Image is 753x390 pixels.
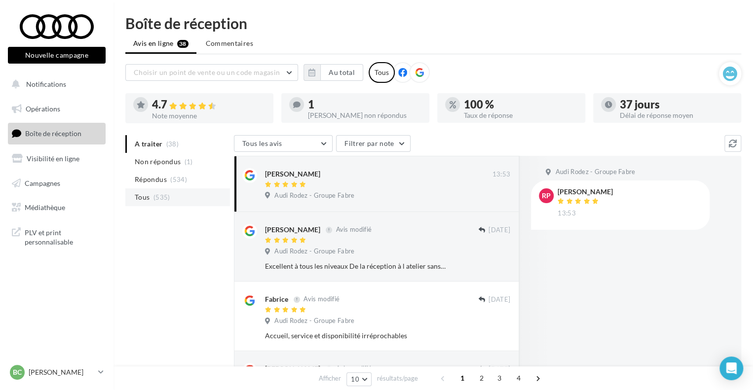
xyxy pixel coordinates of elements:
[274,247,354,256] span: Audi Rodez - Groupe Fabre
[135,157,181,167] span: Non répondus
[464,112,577,119] div: Taux de réponse
[308,112,421,119] div: [PERSON_NAME] non répondus
[6,148,108,169] a: Visibilité en ligne
[265,364,320,374] div: [PERSON_NAME]
[125,16,741,31] div: Boîte de réception
[265,169,320,179] div: [PERSON_NAME]
[511,370,527,386] span: 4
[265,294,288,304] div: Fabrice
[274,317,354,325] span: Audi Rodez - Groupe Fabre
[26,80,66,88] span: Notifications
[558,209,576,218] span: 13:53
[558,188,613,195] div: [PERSON_NAME]
[265,331,446,341] div: Accueil, service et disponibilité irréprochables
[474,370,489,386] span: 2
[153,193,170,201] span: (535)
[6,74,104,95] button: Notifications
[454,370,470,386] span: 1
[125,64,298,81] button: Choisir un point de vente ou un code magasin
[13,367,22,377] span: BC
[152,112,265,119] div: Note moyenne
[320,64,363,81] button: Au total
[336,226,372,234] span: Avis modifié
[25,203,65,212] span: Médiathèque
[134,68,280,76] span: Choisir un point de vente ou un code magasin
[303,64,363,81] button: Au total
[6,123,108,144] a: Boîte de réception
[555,168,635,177] span: Audi Rodez - Groupe Fabre
[6,222,108,251] a: PLV et print personnalisable
[135,175,167,184] span: Répondus
[185,158,193,166] span: (1)
[6,173,108,194] a: Campagnes
[242,139,282,147] span: Tous les avis
[6,197,108,218] a: Médiathèque
[351,375,359,383] span: 10
[206,39,253,47] span: Commentaires
[492,170,510,179] span: 13:53
[170,176,187,183] span: (534)
[319,374,341,383] span: Afficher
[25,226,102,247] span: PLV et print personnalisable
[29,367,94,377] p: [PERSON_NAME]
[8,363,106,382] a: BC [PERSON_NAME]
[25,178,60,187] span: Campagnes
[464,99,577,110] div: 100 %
[265,225,320,235] div: [PERSON_NAME]
[620,112,733,119] div: Délai de réponse moyen
[489,226,510,235] span: [DATE]
[377,374,418,383] span: résultats/page
[274,191,354,200] span: Audi Rodez - Groupe Fabre
[6,99,108,119] a: Opérations
[336,135,411,152] button: Filtrer par note
[265,261,446,271] div: Excellent à tous les niveaux De la réception à l atelier sans oublier le secrétariat c est parfait
[491,370,507,386] span: 3
[152,99,265,110] div: 4.7
[303,295,339,303] span: Avis modifié
[27,154,79,163] span: Visibilité en ligne
[336,365,372,373] span: Avis modifié
[489,295,510,304] span: [DATE]
[620,99,733,110] div: 37 jours
[489,365,510,374] span: [DATE]
[26,105,60,113] span: Opérations
[346,372,372,386] button: 10
[25,129,81,138] span: Boîte de réception
[8,47,106,64] button: Nouvelle campagne
[234,135,333,152] button: Tous les avis
[719,356,743,380] div: Open Intercom Messenger
[135,192,150,202] span: Tous
[369,62,395,83] div: Tous
[542,191,551,201] span: RP
[308,99,421,110] div: 1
